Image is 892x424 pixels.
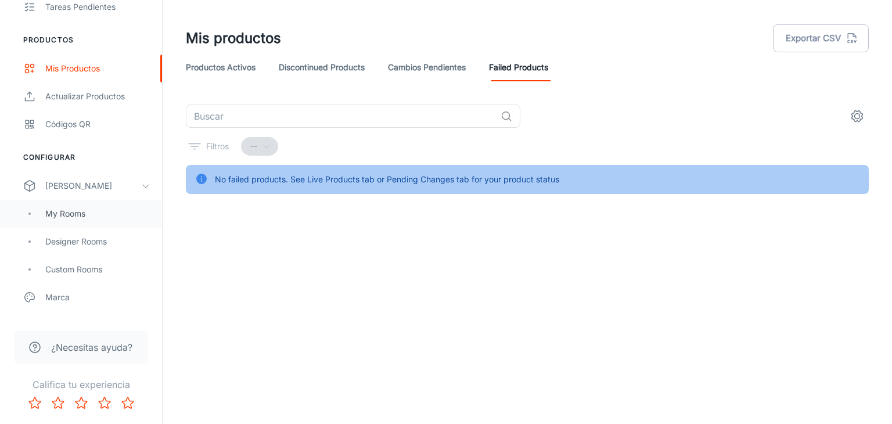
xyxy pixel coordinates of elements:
[45,207,150,220] div: My Rooms
[45,1,150,13] div: Tareas pendientes
[279,53,365,81] a: Discontinued Products
[773,24,869,52] button: Exportar CSV
[186,53,256,81] a: Productos activos
[45,62,150,75] div: Mis productos
[45,235,150,248] div: Designer Rooms
[45,118,150,131] div: Códigos QR
[186,105,496,128] input: Buscar
[388,53,466,81] a: Cambios pendientes
[846,105,869,128] button: settings
[215,168,559,191] div: No failed products. See Live Products tab or Pending Changes tab for your product status
[186,28,281,49] h1: Mis productos
[45,179,141,192] div: [PERSON_NAME]
[489,53,548,81] a: Failed Products
[45,90,150,103] div: Actualizar productos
